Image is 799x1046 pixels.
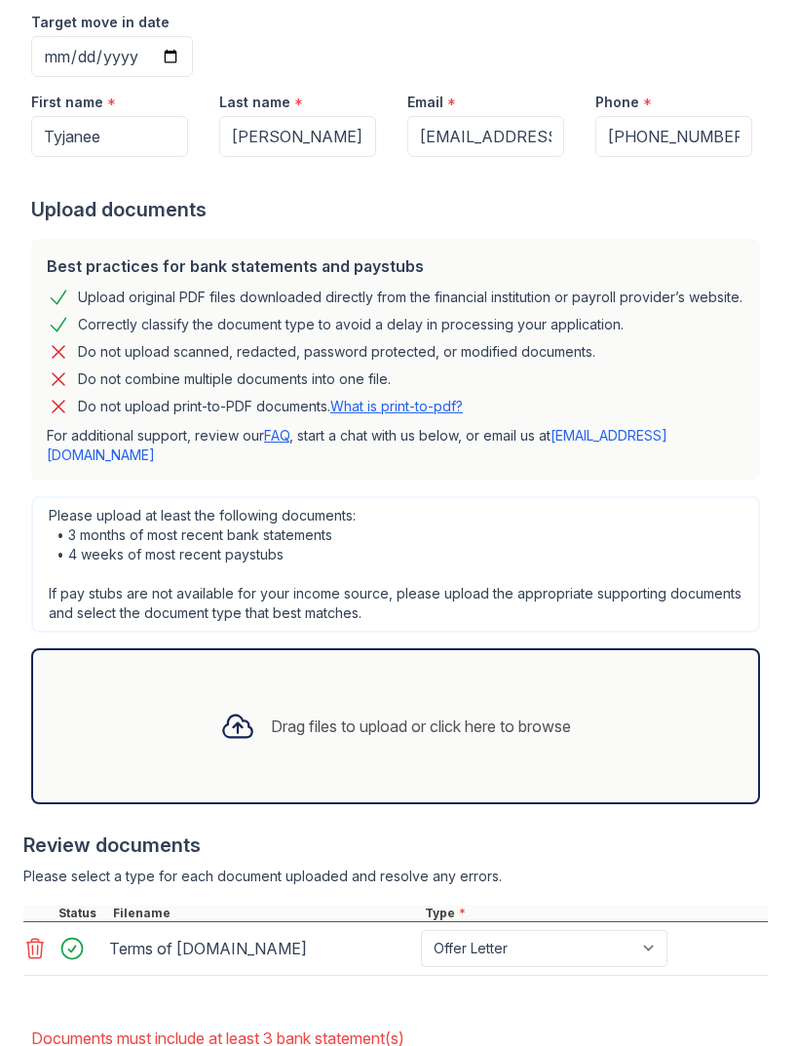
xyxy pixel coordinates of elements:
div: Terms of [DOMAIN_NAME] [109,933,413,964]
div: Do not combine multiple documents into one file. [78,368,391,391]
div: Drag files to upload or click here to browse [271,715,571,738]
a: FAQ [264,427,289,444]
label: First name [31,93,103,112]
label: Target move in date [31,13,170,32]
div: Upload original PDF files downloaded directly from the financial institution or payroll provider’... [78,286,742,309]
div: Upload documents [31,196,768,223]
p: Do not upload print-to-PDF documents. [78,397,463,416]
div: Best practices for bank statements and paystubs [47,254,744,278]
div: Filename [109,906,421,921]
div: Correctly classify the document type to avoid a delay in processing your application. [78,313,624,336]
div: Type [421,906,768,921]
div: Review documents [23,832,768,859]
label: Email [407,93,443,112]
div: Do not upload scanned, redacted, password protected, or modified documents. [78,340,595,364]
a: [EMAIL_ADDRESS][DOMAIN_NAME] [47,427,667,463]
label: Phone [595,93,639,112]
div: Status [55,906,109,921]
a: What is print-to-pdf? [330,398,463,414]
label: Last name [219,93,290,112]
p: For additional support, review our , start a chat with us below, or email us at [47,426,744,465]
div: Please select a type for each document uploaded and resolve any errors. [23,867,768,886]
div: Please upload at least the following documents: • 3 months of most recent bank statements • 4 wee... [31,496,760,633]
